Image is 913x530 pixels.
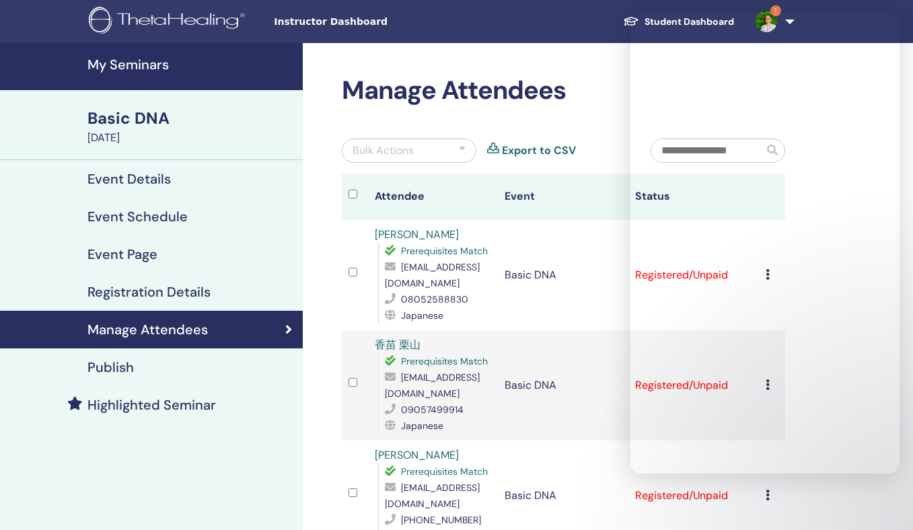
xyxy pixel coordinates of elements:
span: Instructor Dashboard [274,15,476,29]
th: Attendee [368,174,499,220]
span: [PHONE_NUMBER] [401,514,481,526]
a: Export to CSV [502,143,576,159]
h4: Highlighted Seminar [87,397,216,413]
span: Prerequisites Match [401,245,488,257]
td: Basic DNA [498,220,628,330]
span: [EMAIL_ADDRESS][DOMAIN_NAME] [385,371,480,400]
img: logo.png [89,7,250,37]
span: Prerequisites Match [401,355,488,367]
span: [EMAIL_ADDRESS][DOMAIN_NAME] [385,482,480,510]
iframe: Intercom live chat [867,484,900,517]
h4: Publish [87,359,134,375]
a: Student Dashboard [612,9,745,34]
span: 08052588830 [401,293,468,305]
h4: Event Details [87,171,171,187]
a: Basic DNA[DATE] [79,107,303,146]
td: Basic DNA [498,330,628,441]
div: Bulk Actions [353,143,414,159]
span: 09057499914 [401,404,464,416]
h2: Manage Attendees [342,75,785,106]
th: Status [628,174,759,220]
h4: Event Page [87,246,157,262]
iframe: Intercom live chat [630,13,900,474]
span: Japanese [401,420,443,432]
div: Basic DNA [87,107,295,130]
h4: Event Schedule [87,209,188,225]
h4: Manage Attendees [87,321,208,338]
h4: My Seminars [87,56,295,73]
div: [DATE] [87,130,295,146]
h4: Registration Details [87,284,211,300]
span: 1 [770,5,781,16]
a: [PERSON_NAME] [375,227,459,241]
th: Event [498,174,628,220]
a: 香苗 栗山 [375,338,421,352]
img: graduation-cap-white.svg [623,15,639,27]
img: default.jpg [756,11,777,32]
a: [PERSON_NAME] [375,448,459,462]
span: [EMAIL_ADDRESS][DOMAIN_NAME] [385,261,480,289]
span: Prerequisites Match [401,465,488,478]
span: Japanese [401,309,443,321]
